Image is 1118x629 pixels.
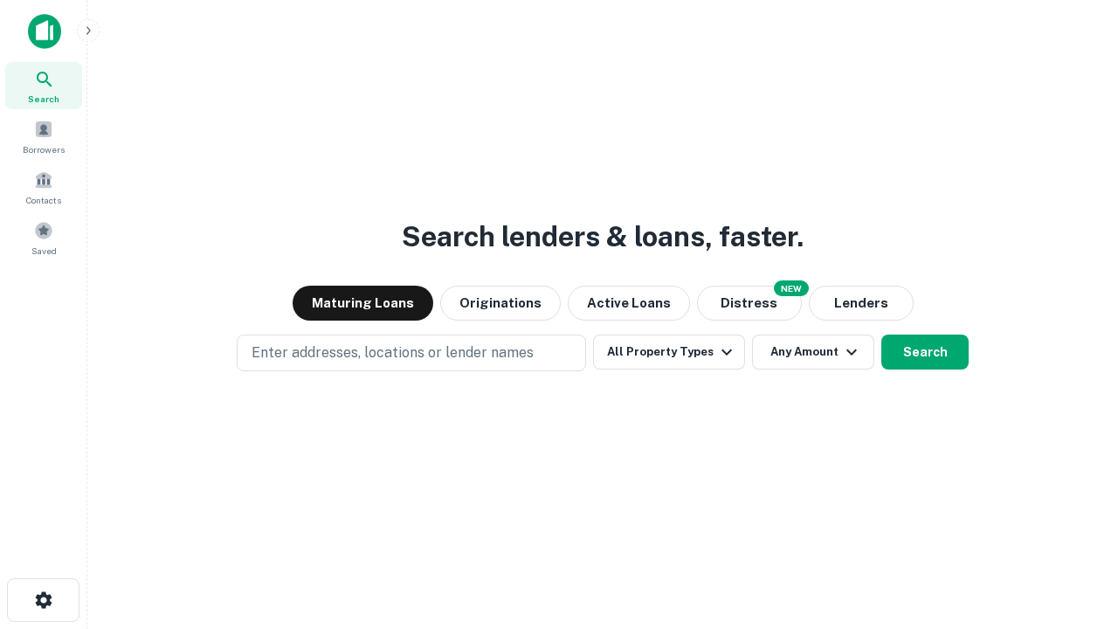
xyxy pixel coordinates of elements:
[1031,489,1118,573] iframe: Chat Widget
[28,92,59,106] span: Search
[809,286,914,321] button: Lenders
[5,113,82,160] a: Borrowers
[5,214,82,261] a: Saved
[568,286,690,321] button: Active Loans
[237,335,586,371] button: Enter addresses, locations or lender names
[5,62,82,109] a: Search
[881,335,969,370] button: Search
[593,335,745,370] button: All Property Types
[752,335,874,370] button: Any Amount
[252,342,534,363] p: Enter addresses, locations or lender names
[774,280,809,296] div: NEW
[31,244,57,258] span: Saved
[5,163,82,211] a: Contacts
[26,193,61,207] span: Contacts
[697,286,802,321] button: Search distressed loans with lien and other non-mortgage details.
[440,286,561,321] button: Originations
[293,286,433,321] button: Maturing Loans
[402,216,804,258] h3: Search lenders & loans, faster.
[23,142,65,156] span: Borrowers
[28,14,61,49] img: capitalize-icon.png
